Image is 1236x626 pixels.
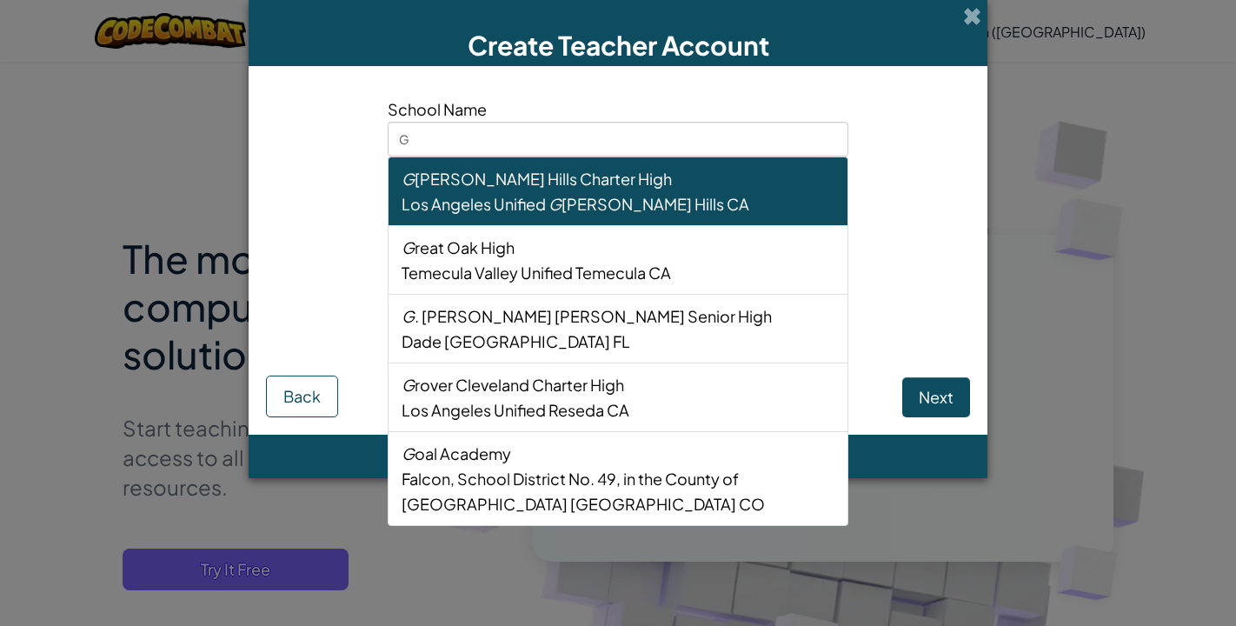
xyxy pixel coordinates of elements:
[444,331,610,351] span: [GEOGRAPHIC_DATA]
[727,194,749,214] span: CA
[402,237,415,257] em: G
[402,303,834,329] div: . [PERSON_NAME] [PERSON_NAME] Senior High
[266,376,338,417] button: Back
[648,263,671,283] span: CA
[402,441,834,466] div: oal Academy
[402,331,442,351] span: Dade
[388,97,848,122] span: School Name
[468,29,769,62] span: Create Teacher Account
[402,443,415,463] em: G
[402,166,834,191] div: [PERSON_NAME] Hills Charter High
[613,331,630,351] span: FL
[402,169,415,189] em: G
[402,263,573,283] span: Temecula Valley Unified
[902,377,970,417] button: Next
[548,400,604,420] span: Reseda
[402,235,834,260] div: reat Oak High
[570,494,736,514] span: [GEOGRAPHIC_DATA]
[402,194,546,214] span: Los Angeles Unified
[575,263,646,283] span: Temecula
[548,194,724,214] span: [PERSON_NAME] Hills
[607,400,629,420] span: CA
[402,400,546,420] span: Los Angeles Unified
[402,375,415,395] em: G
[402,306,415,326] em: G
[739,494,765,514] span: CO
[402,469,739,514] span: Falcon, School District No. 49, in the County of [GEOGRAPHIC_DATA]
[402,372,834,397] div: rover Cleveland Charter High
[548,194,562,214] em: G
